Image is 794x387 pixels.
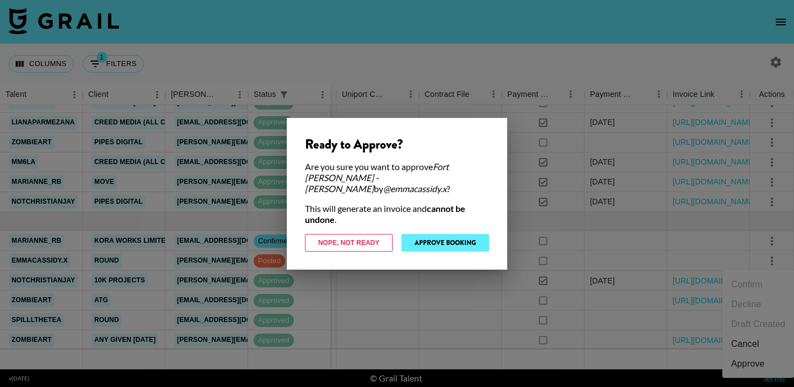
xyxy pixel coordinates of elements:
button: Approve Booking [401,234,489,252]
button: Nope, Not Ready [305,234,393,252]
div: Ready to Approve? [305,136,489,152]
strong: cannot be undone [305,203,465,225]
em: Fort [PERSON_NAME] - [PERSON_NAME] [305,161,449,194]
em: @ emmacassidy.x [383,183,447,194]
div: This will generate an invoice and . [305,203,489,225]
div: Are you sure you want to approve by ? [305,161,489,194]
